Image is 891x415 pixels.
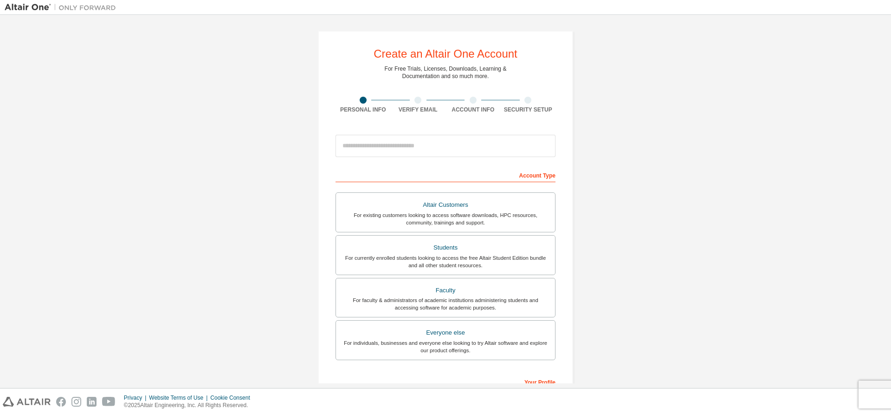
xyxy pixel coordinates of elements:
div: Privacy [124,394,149,402]
div: For existing customers looking to access software downloads, HPC resources, community, trainings ... [342,211,549,226]
img: altair_logo.svg [3,397,51,407]
div: Cookie Consent [210,394,255,402]
div: For faculty & administrators of academic institutions administering students and accessing softwa... [342,296,549,311]
div: Everyone else [342,326,549,339]
div: Security Setup [501,106,556,113]
div: Website Terms of Use [149,394,210,402]
div: Students [342,241,549,254]
div: Verify Email [391,106,446,113]
div: Create an Altair One Account [374,48,517,59]
div: Altair Customers [342,198,549,211]
img: facebook.svg [56,397,66,407]
div: For currently enrolled students looking to access the free Altair Student Edition bundle and all ... [342,254,549,269]
div: Account Type [336,167,555,182]
div: For individuals, businesses and everyone else looking to try Altair software and explore our prod... [342,339,549,354]
img: instagram.svg [71,397,81,407]
div: Personal Info [336,106,391,113]
img: Altair One [5,3,121,12]
div: Account Info [445,106,501,113]
div: Your Profile [336,374,555,389]
img: youtube.svg [102,397,116,407]
p: © 2025 Altair Engineering, Inc. All Rights Reserved. [124,402,256,409]
img: linkedin.svg [87,397,97,407]
div: Faculty [342,284,549,297]
div: For Free Trials, Licenses, Downloads, Learning & Documentation and so much more. [385,65,507,80]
